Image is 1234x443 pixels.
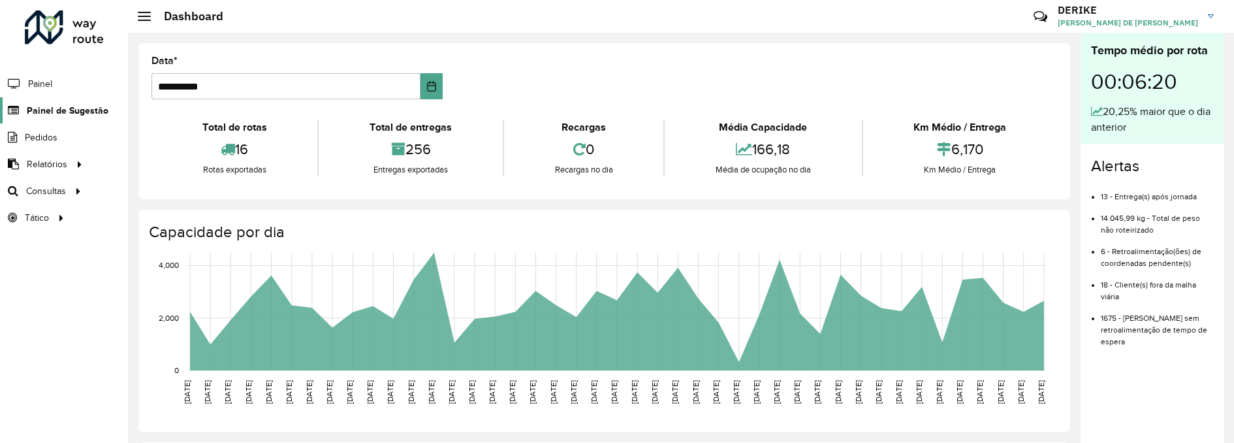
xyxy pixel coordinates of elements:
[27,157,67,171] span: Relatórios
[1091,59,1214,104] div: 00:06:20
[549,380,558,404] text: [DATE]
[1058,4,1198,16] h3: DERIKE
[366,380,374,404] text: [DATE]
[25,211,49,225] span: Tático
[159,314,179,322] text: 2,000
[996,380,1005,404] text: [DATE]
[1091,104,1214,135] div: 20,25% maior que o dia anterior
[507,135,660,163] div: 0
[528,380,537,404] text: [DATE]
[264,380,273,404] text: [DATE]
[1101,269,1214,303] li: 18 - Cliente(s) fora da malha viária
[1101,181,1214,203] li: 13 - Entrega(s) após jornada
[813,380,821,404] text: [DATE]
[322,120,499,135] div: Total de entregas
[420,73,443,99] button: Choose Date
[447,380,456,404] text: [DATE]
[610,380,618,404] text: [DATE]
[285,380,293,404] text: [DATE]
[467,380,476,404] text: [DATE]
[27,104,108,118] span: Painel de Sugestão
[244,380,253,404] text: [DATE]
[155,120,314,135] div: Total de rotas
[25,131,57,144] span: Pedidos
[935,380,943,404] text: [DATE]
[866,163,1054,176] div: Km Médio / Entrega
[1058,17,1198,29] span: [PERSON_NAME] DE [PERSON_NAME]
[155,135,314,163] div: 16
[854,380,862,404] text: [DATE]
[305,380,313,404] text: [DATE]
[26,184,66,198] span: Consultas
[427,380,435,404] text: [DATE]
[159,261,179,270] text: 4,000
[223,380,232,404] text: [DATE]
[834,380,842,404] text: [DATE]
[668,120,858,135] div: Média Capacidade
[151,9,223,24] h2: Dashboard
[28,77,52,91] span: Painel
[1101,236,1214,269] li: 6 - Retroalimentação(ões) de coordenadas pendente(s)
[149,223,1057,242] h4: Capacidade por dia
[1101,303,1214,348] li: 1675 - [PERSON_NAME] sem retroalimentação de tempo de espera
[569,380,578,404] text: [DATE]
[650,380,659,404] text: [DATE]
[866,135,1054,163] div: 6,170
[1101,203,1214,236] li: 14.045,99 kg - Total de peso não roteirizado
[386,380,394,404] text: [DATE]
[691,380,700,404] text: [DATE]
[322,135,499,163] div: 256
[975,380,984,404] text: [DATE]
[507,163,660,176] div: Recargas no dia
[752,380,761,404] text: [DATE]
[894,380,903,404] text: [DATE]
[203,380,212,404] text: [DATE]
[345,380,354,404] text: [DATE]
[915,380,923,404] text: [DATE]
[866,120,1054,135] div: Km Médio / Entrega
[151,53,178,69] label: Data
[183,380,191,404] text: [DATE]
[793,380,801,404] text: [DATE]
[322,163,499,176] div: Entregas exportadas
[1017,380,1025,404] text: [DATE]
[407,380,415,404] text: [DATE]
[174,366,179,374] text: 0
[668,163,858,176] div: Média de ocupação no dia
[1026,3,1054,31] a: Contato Rápido
[955,380,964,404] text: [DATE]
[1091,42,1214,59] div: Tempo médio por rota
[508,380,516,404] text: [DATE]
[671,380,679,404] text: [DATE]
[630,380,639,404] text: [DATE]
[155,163,314,176] div: Rotas exportadas
[772,380,781,404] text: [DATE]
[590,380,598,404] text: [DATE]
[1091,157,1214,176] h4: Alertas
[1037,380,1045,404] text: [DATE]
[668,135,858,163] div: 166,18
[874,380,883,404] text: [DATE]
[325,380,334,404] text: [DATE]
[507,120,660,135] div: Recargas
[488,380,496,404] text: [DATE]
[732,380,740,404] text: [DATE]
[712,380,720,404] text: [DATE]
